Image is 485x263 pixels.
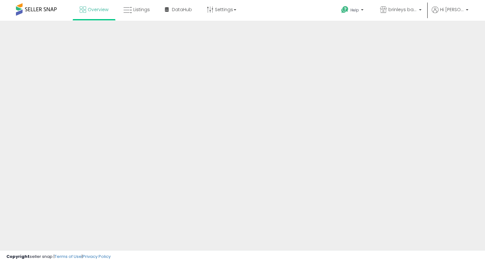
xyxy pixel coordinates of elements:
span: Hi [PERSON_NAME] [440,6,464,13]
a: Help [336,1,370,21]
span: DataHub [172,6,192,13]
a: Privacy Policy [83,253,111,259]
span: brinleys bargains [388,6,417,13]
strong: Copyright [6,253,30,259]
span: Help [350,7,359,13]
i: Get Help [341,6,349,14]
span: Listings [133,6,150,13]
div: seller snap | | [6,254,111,260]
span: Overview [88,6,108,13]
a: Terms of Use [55,253,82,259]
a: Hi [PERSON_NAME] [432,6,468,21]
